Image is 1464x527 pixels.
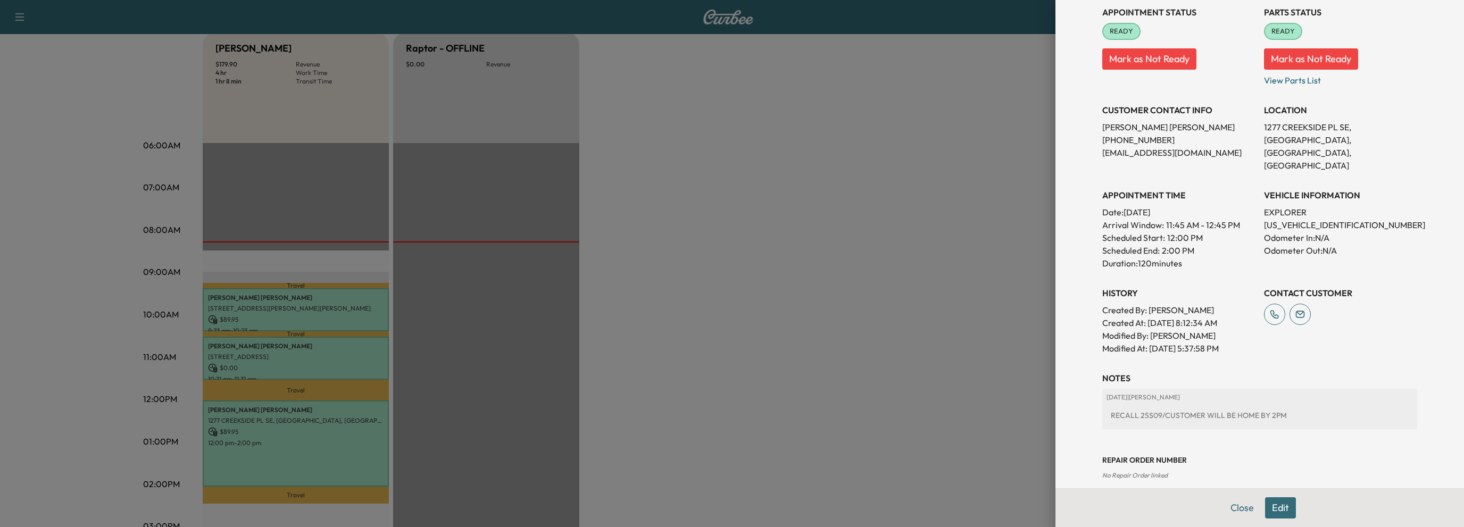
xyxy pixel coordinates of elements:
[1264,219,1417,231] p: [US_VEHICLE_IDENTIFICATION_NUMBER]
[1264,244,1417,257] p: Odometer Out: N/A
[1224,497,1261,518] button: Close
[1102,104,1255,116] h3: CUSTOMER CONTACT INFO
[1264,206,1417,219] p: EXPLORER
[1264,189,1417,202] h3: VEHICLE INFORMATION
[1167,231,1203,244] p: 12:00 PM
[1264,104,1417,116] h3: LOCATION
[1102,189,1255,202] h3: APPOINTMENT TIME
[1265,497,1296,518] button: Edit
[1102,287,1255,299] h3: History
[1102,206,1255,219] p: Date: [DATE]
[1107,393,1413,401] p: [DATE] | [PERSON_NAME]
[1102,231,1165,244] p: Scheduled Start:
[1102,6,1255,19] h3: Appointment Status
[1264,121,1417,172] p: 1277 CREEKSIDE PL SE, [GEOGRAPHIC_DATA], [GEOGRAPHIC_DATA], [GEOGRAPHIC_DATA]
[1102,133,1255,146] p: [PHONE_NUMBER]
[1103,26,1139,37] span: READY
[1102,329,1255,342] p: Modified By : [PERSON_NAME]
[1102,316,1255,329] p: Created At : [DATE] 8:12:34 AM
[1102,121,1255,133] p: [PERSON_NAME] [PERSON_NAME]
[1264,231,1417,244] p: Odometer In: N/A
[1102,471,1168,479] span: No Repair Order linked
[1102,244,1160,257] p: Scheduled End:
[1102,257,1255,270] p: Duration: 120 minutes
[1264,287,1417,299] h3: CONTACT CUSTOMER
[1102,146,1255,159] p: [EMAIL_ADDRESS][DOMAIN_NAME]
[1102,48,1196,70] button: Mark as Not Ready
[1102,304,1255,316] p: Created By : [PERSON_NAME]
[1265,26,1301,37] span: READY
[1102,342,1255,355] p: Modified At : [DATE] 5:37:58 PM
[1264,48,1358,70] button: Mark as Not Ready
[1107,406,1413,425] div: RECALL 25S09/CUSTOMER WILL BE HOME BY 2PM
[1264,6,1417,19] h3: Parts Status
[1162,244,1194,257] p: 2:00 PM
[1102,219,1255,231] p: Arrival Window:
[1102,372,1417,384] h3: NOTES
[1102,455,1417,465] h3: Repair Order number
[1166,219,1240,231] span: 11:45 AM - 12:45 PM
[1264,70,1417,87] p: View Parts List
